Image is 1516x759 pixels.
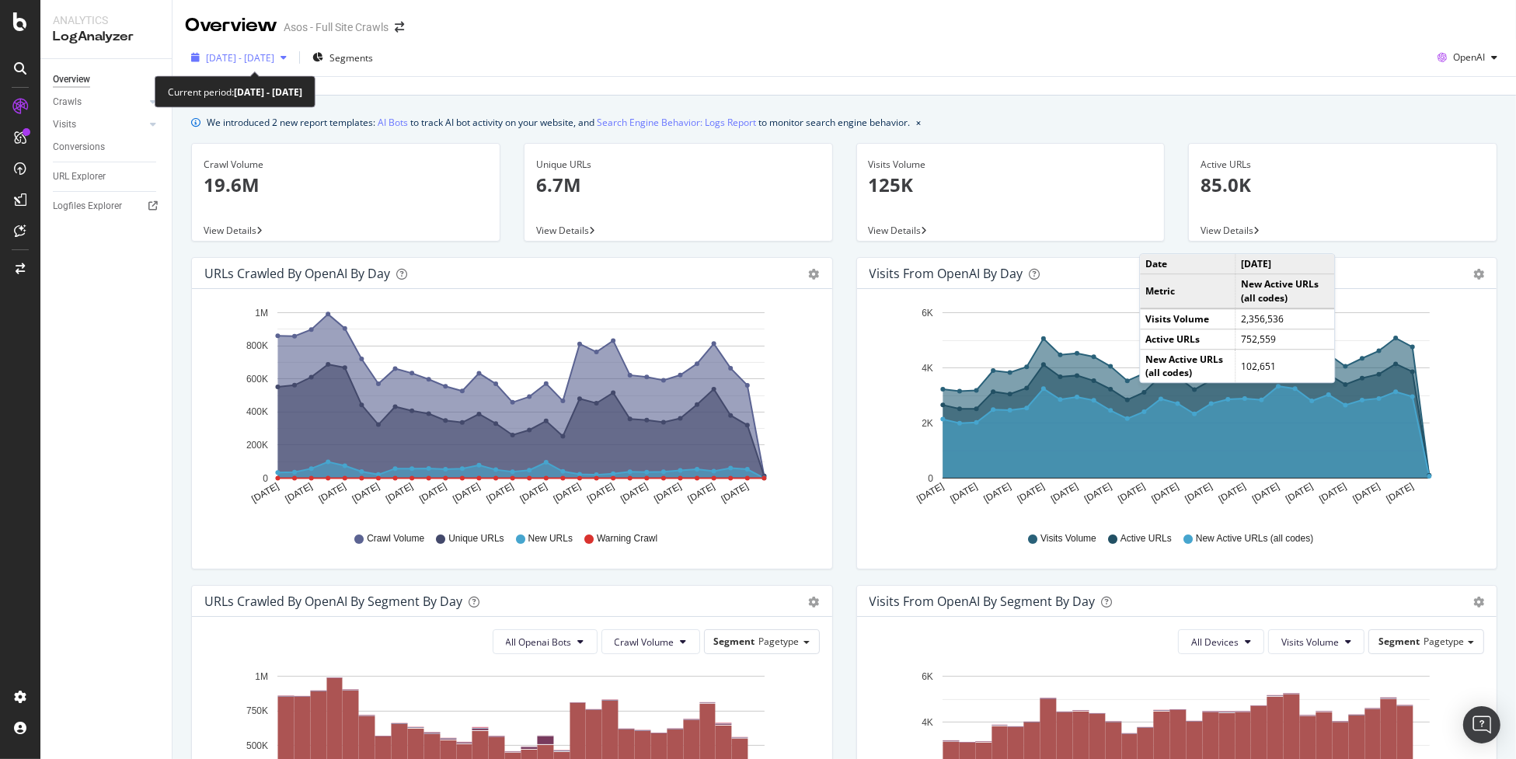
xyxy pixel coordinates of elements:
[869,172,1153,198] p: 125K
[981,481,1012,505] text: [DATE]
[53,71,90,88] div: Overview
[207,114,910,131] div: We introduced 2 new report templates: to track AI bot activity on your website, and to monitor se...
[536,172,821,198] p: 6.7M
[1235,274,1334,308] td: New Active URLs (all codes)
[1140,255,1235,275] td: Date
[1216,481,1247,505] text: [DATE]
[615,635,674,649] span: Crawl Volume
[1191,635,1239,649] span: All Devices
[809,597,820,608] div: gear
[714,635,755,648] span: Segment
[1384,481,1415,505] text: [DATE]
[1463,706,1500,743] div: Open Intercom Messenger
[1473,269,1484,280] div: gear
[191,114,1497,131] div: info banner
[350,481,382,505] text: [DATE]
[168,83,302,101] div: Current period:
[922,717,933,728] text: 4K
[1284,481,1315,505] text: [DATE]
[652,481,683,505] text: [DATE]
[912,111,925,134] button: close banner
[536,224,589,237] span: View Details
[1178,629,1264,654] button: All Devices
[1183,481,1214,505] text: [DATE]
[246,374,268,385] text: 600K
[536,158,821,172] div: Unique URLs
[1431,45,1504,70] button: OpenAI
[1149,481,1180,505] text: [DATE]
[518,481,549,505] text: [DATE]
[284,481,315,505] text: [DATE]
[1378,635,1420,648] span: Segment
[869,158,1153,172] div: Visits Volume
[255,671,268,682] text: 1M
[204,301,814,517] svg: A chart.
[206,51,274,64] span: [DATE] - [DATE]
[249,481,281,505] text: [DATE]
[329,51,373,64] span: Segments
[53,117,76,133] div: Visits
[317,481,348,505] text: [DATE]
[53,28,159,46] div: LogAnalyzer
[922,363,933,374] text: 4K
[185,45,293,70] button: [DATE] - [DATE]
[204,594,462,609] div: URLs Crawled by OpenAI By Segment By Day
[585,481,616,505] text: [DATE]
[204,266,390,281] div: URLs Crawled by OpenAI by day
[597,114,756,131] a: Search Engine Behavior: Logs Report
[234,85,302,99] b: [DATE] - [DATE]
[1350,481,1382,505] text: [DATE]
[1201,224,1253,237] span: View Details
[552,481,583,505] text: [DATE]
[485,481,516,505] text: [DATE]
[601,629,700,654] button: Crawl Volume
[915,481,946,505] text: [DATE]
[53,117,145,133] a: Visits
[922,308,933,319] text: 6K
[306,45,379,70] button: Segments
[53,198,161,214] a: Logfiles Explorer
[204,224,256,237] span: View Details
[255,308,268,319] text: 1M
[1040,532,1096,545] span: Visits Volume
[1268,629,1364,654] button: Visits Volume
[53,94,145,110] a: Crawls
[619,481,650,505] text: [DATE]
[1453,50,1485,64] span: OpenAI
[246,740,268,751] text: 500K
[1082,481,1113,505] text: [DATE]
[506,635,572,649] span: All Openai Bots
[1015,481,1046,505] text: [DATE]
[1235,308,1334,329] td: 2,356,536
[870,301,1479,517] svg: A chart.
[1424,635,1464,648] span: Pagetype
[378,114,408,131] a: AI Bots
[870,594,1096,609] div: Visits from OpenAI By Segment By Day
[1201,158,1485,172] div: Active URLs
[367,532,424,545] span: Crawl Volume
[53,71,161,88] a: Overview
[53,12,159,28] div: Analytics
[720,481,751,505] text: [DATE]
[948,481,979,505] text: [DATE]
[53,139,105,155] div: Conversions
[1116,481,1147,505] text: [DATE]
[53,169,106,185] div: URL Explorer
[204,158,488,172] div: Crawl Volume
[686,481,717,505] text: [DATE]
[1235,329,1334,350] td: 752,559
[53,198,122,214] div: Logfiles Explorer
[1317,481,1348,505] text: [DATE]
[246,407,268,418] text: 400K
[53,94,82,110] div: Crawls
[922,418,933,429] text: 2K
[1140,329,1235,350] td: Active URLs
[759,635,800,648] span: Pagetype
[528,532,573,545] span: New URLs
[1049,481,1080,505] text: [DATE]
[1120,532,1172,545] span: Active URLs
[597,532,657,545] span: Warning Crawl
[384,481,415,505] text: [DATE]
